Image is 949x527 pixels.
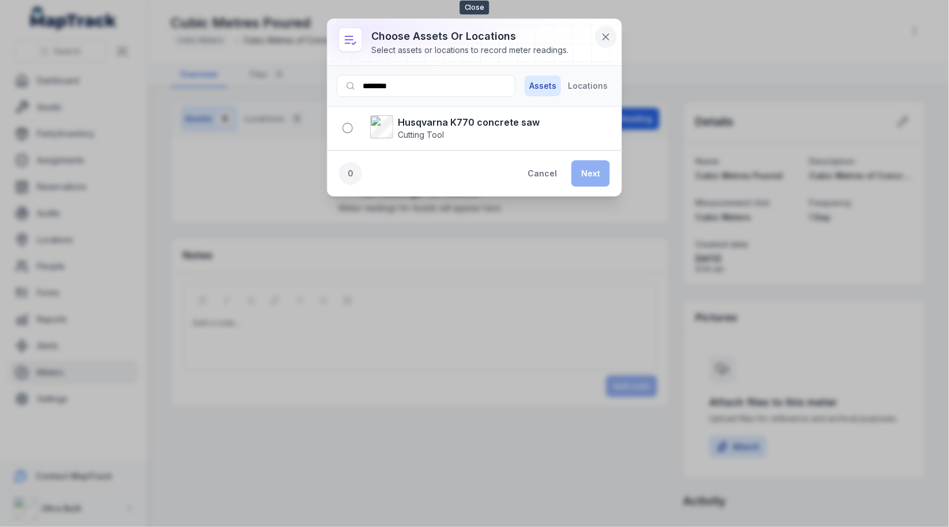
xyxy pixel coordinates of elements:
button: Locations [563,76,612,96]
span: Close [460,1,489,14]
h3: Choose assets or locations [371,28,568,44]
div: Select assets or locations to record meter readings. [371,44,568,56]
div: 0 [339,162,362,185]
button: Assets [525,76,561,96]
span: Cutting Tool [398,130,444,140]
strong: Husqvarna K770 concrete saw [398,115,540,129]
button: Cancel [518,160,567,187]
